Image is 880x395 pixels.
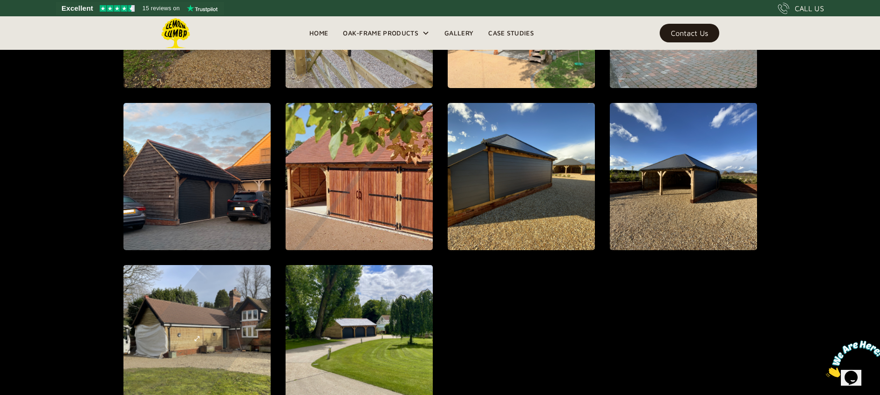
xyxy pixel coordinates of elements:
span: 1 [4,4,7,12]
div: CALL US [795,3,824,14]
div: Contact Us [671,30,708,36]
div: Oak-Frame Products [343,27,418,39]
a: Home [302,26,335,40]
iframe: chat widget [822,337,880,381]
div: Oak-Frame Products [335,16,437,50]
span: 15 reviews on [143,3,180,14]
a: open lightbox [123,103,271,250]
a: See Lemon Lumba reviews on Trustpilot [56,2,224,15]
a: open lightbox [610,103,757,250]
a: Case Studies [481,26,541,40]
span: Excellent [61,3,93,14]
img: Chat attention grabber [4,4,61,41]
a: open lightbox [286,103,433,250]
a: open lightbox [448,103,595,250]
a: CALL US [778,3,824,14]
img: Trustpilot logo [187,5,218,12]
a: Gallery [437,26,481,40]
img: Trustpilot 4.5 stars [100,5,135,12]
a: Contact Us [660,24,719,42]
